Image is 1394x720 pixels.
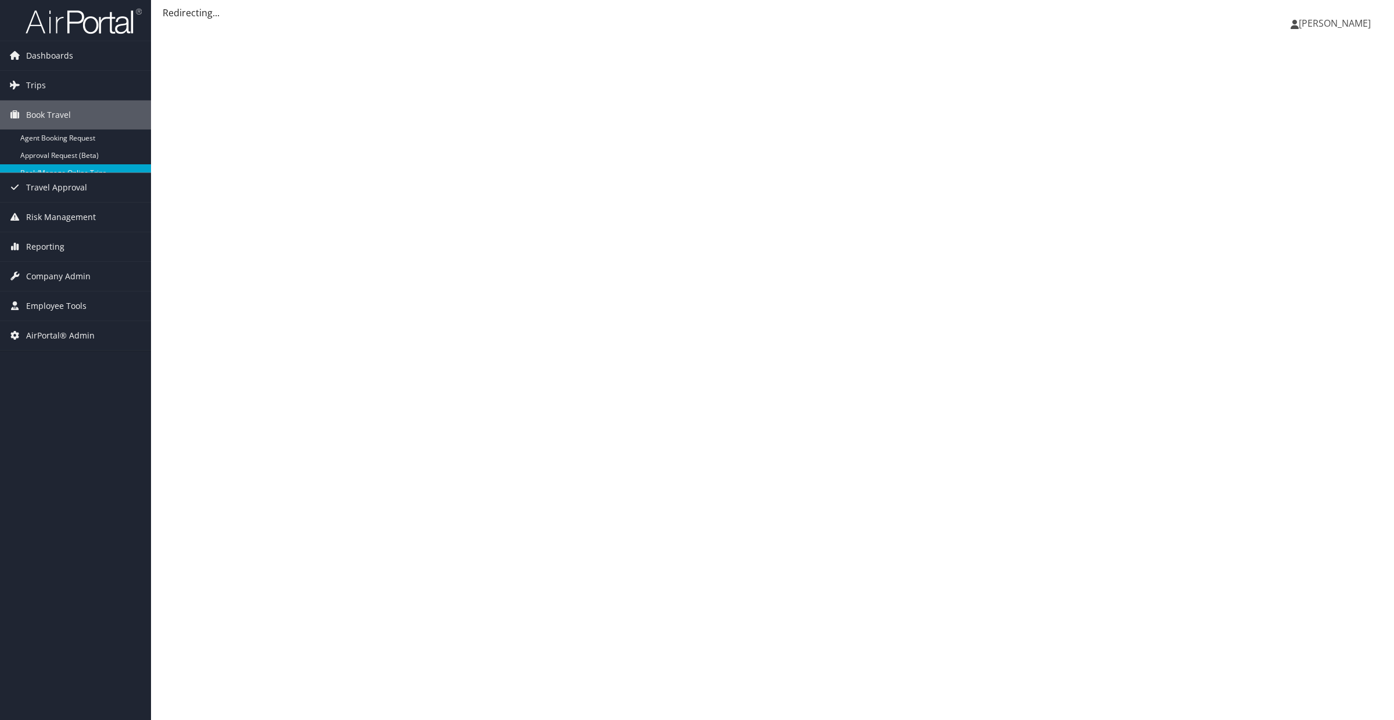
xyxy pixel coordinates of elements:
span: [PERSON_NAME] [1299,17,1371,30]
span: Risk Management [26,203,96,232]
span: Trips [26,71,46,100]
span: AirPortal® Admin [26,321,95,350]
img: airportal-logo.png [26,8,142,35]
span: Company Admin [26,262,91,291]
span: Travel Approval [26,173,87,202]
span: Book Travel [26,100,71,129]
div: Redirecting... [163,6,1382,20]
span: Reporting [26,232,64,261]
span: Dashboards [26,41,73,70]
span: Employee Tools [26,291,87,321]
a: [PERSON_NAME] [1291,6,1382,41]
